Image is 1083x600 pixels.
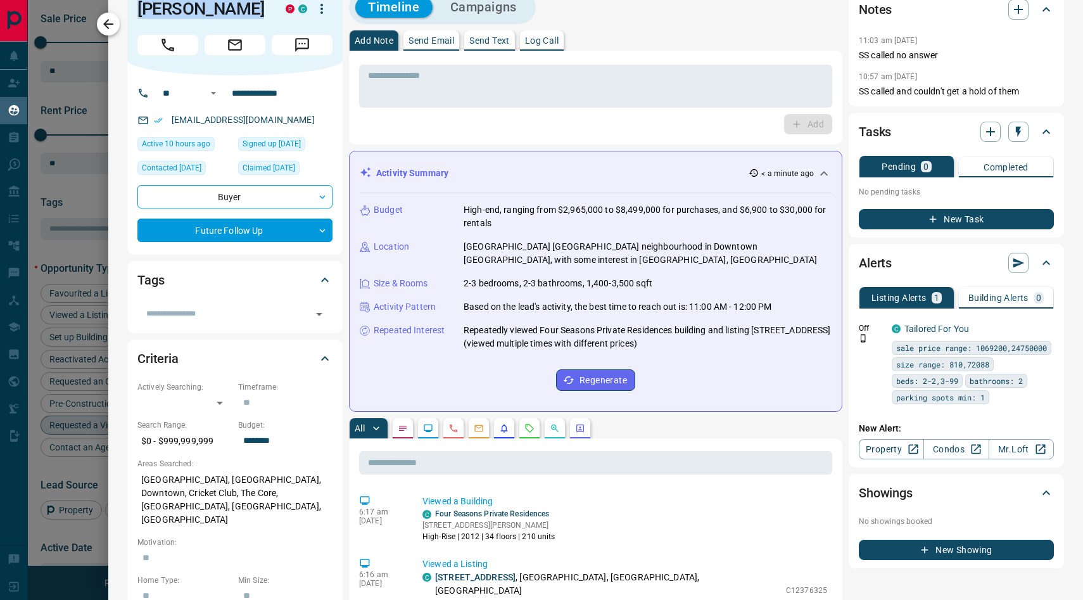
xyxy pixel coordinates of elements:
[984,163,1029,172] p: Completed
[859,85,1054,98] p: SS called and couldn't get a hold of them
[525,36,559,45] p: Log Call
[859,253,892,273] h2: Alerts
[137,381,232,393] p: Actively Searching:
[142,162,201,174] span: Contacted [DATE]
[859,122,891,142] h2: Tasks
[238,161,332,179] div: Thu Sep 25 2025
[137,458,332,469] p: Areas Searched:
[761,168,814,179] p: < a minute ago
[137,219,332,242] div: Future Follow Up
[408,36,454,45] p: Send Email
[882,162,916,171] p: Pending
[859,72,917,81] p: 10:57 am [DATE]
[206,86,221,101] button: Open
[360,162,832,185] div: Activity Summary< a minute ago
[464,277,652,290] p: 2-3 bedrooms, 2-3 bathrooms, 1,400-3,500 sqft
[892,324,901,333] div: condos.ca
[448,423,459,433] svg: Calls
[137,348,179,369] h2: Criteria
[243,162,295,174] span: Claimed [DATE]
[934,293,939,302] p: 1
[464,324,832,350] p: Repeatedly viewed Four Seasons Private Residences building and listing [STREET_ADDRESS] (viewed m...
[786,585,827,596] p: C12376325
[238,137,332,155] div: Thu Sep 08 2016
[137,431,232,452] p: $0 - $999,999,999
[499,423,509,433] svg: Listing Alerts
[896,341,1047,354] span: sale price range: 1069200,24750000
[376,167,448,180] p: Activity Summary
[1036,293,1041,302] p: 0
[359,579,403,588] p: [DATE]
[374,277,428,290] p: Size & Rooms
[896,358,989,371] span: size range: 810,72088
[137,419,232,431] p: Search Range:
[859,322,884,334] p: Off
[422,520,555,531] p: [STREET_ADDRESS][PERSON_NAME]
[137,185,332,208] div: Buyer
[137,161,232,179] div: Thu Oct 02 2025
[359,570,403,579] p: 6:16 am
[243,137,301,150] span: Signed up [DATE]
[859,483,913,503] h2: Showings
[989,439,1054,459] a: Mr.Loft
[859,209,1054,229] button: New Task
[968,293,1029,302] p: Building Alerts
[859,422,1054,435] p: New Alert:
[422,573,431,582] div: condos.ca
[859,478,1054,508] div: Showings
[859,182,1054,201] p: No pending tasks
[556,369,635,391] button: Regenerate
[422,510,431,519] div: condos.ca
[464,300,772,314] p: Based on the lead's activity, the best time to reach out is: 11:00 AM - 12:00 PM
[137,343,332,374] div: Criteria
[310,305,328,323] button: Open
[298,4,307,13] div: condos.ca
[374,324,445,337] p: Repeated Interest
[137,35,198,55] span: Call
[859,49,1054,62] p: SS called no answer
[524,423,535,433] svg: Requests
[896,374,958,387] span: beds: 2-2,3-99
[374,203,403,217] p: Budget
[142,137,210,150] span: Active 10 hours ago
[859,439,924,459] a: Property
[464,240,832,267] p: [GEOGRAPHIC_DATA] [GEOGRAPHIC_DATA] neighbourhood in Downtown [GEOGRAPHIC_DATA], with some intere...
[550,423,560,433] svg: Opportunities
[272,35,332,55] span: Message
[137,537,332,548] p: Motivation:
[422,495,827,508] p: Viewed a Building
[137,469,332,530] p: [GEOGRAPHIC_DATA], [GEOGRAPHIC_DATA], Downtown, Cricket Club, The Core, [GEOGRAPHIC_DATA], [GEOGR...
[137,137,232,155] div: Mon Oct 13 2025
[464,203,832,230] p: High-end, ranging from $2,965,000 to $8,499,000 for purchases, and $6,900 to $30,000 for rentals
[398,423,408,433] svg: Notes
[137,265,332,295] div: Tags
[238,381,332,393] p: Timeframe:
[238,575,332,586] p: Min Size:
[355,36,393,45] p: Add Note
[137,270,164,290] h2: Tags
[359,516,403,525] p: [DATE]
[238,419,332,431] p: Budget:
[923,162,928,171] p: 0
[422,558,827,571] p: Viewed a Listing
[374,240,409,253] p: Location
[154,116,163,125] svg: Email Verified
[286,4,294,13] div: property.ca
[172,115,315,125] a: [EMAIL_ADDRESS][DOMAIN_NAME]
[859,248,1054,278] div: Alerts
[422,531,555,542] p: High-Rise | 2012 | 34 floors | 210 units
[896,391,985,404] span: parking spots min: 1
[355,424,365,433] p: All
[423,423,433,433] svg: Lead Browsing Activity
[859,334,868,343] svg: Push Notification Only
[205,35,265,55] span: Email
[575,423,585,433] svg: Agent Actions
[859,540,1054,560] button: New Showing
[374,300,436,314] p: Activity Pattern
[923,439,989,459] a: Condos
[970,374,1023,387] span: bathrooms: 2
[859,117,1054,147] div: Tasks
[859,36,917,45] p: 11:03 am [DATE]
[904,324,969,334] a: Tailored For You
[859,516,1054,527] p: No showings booked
